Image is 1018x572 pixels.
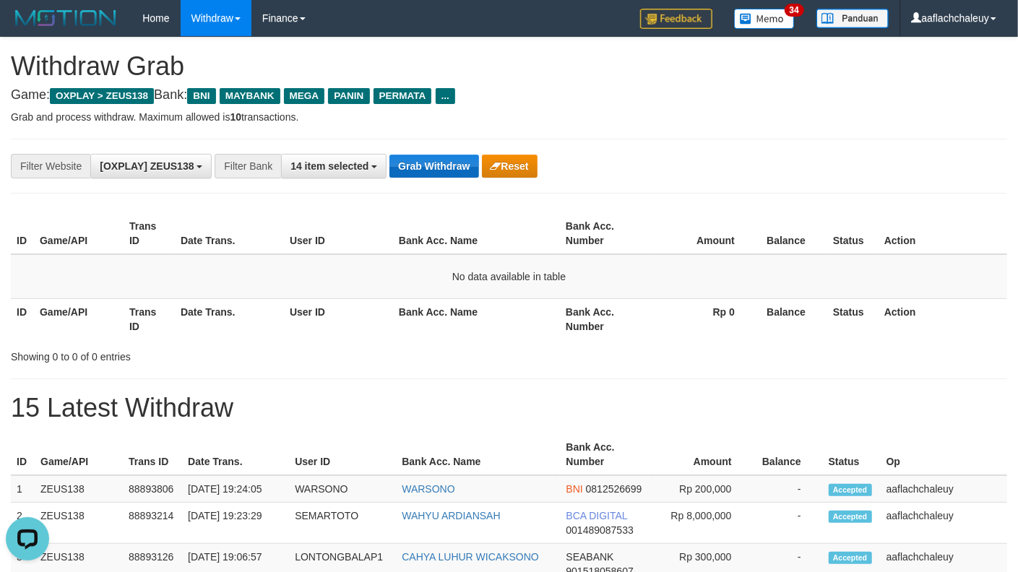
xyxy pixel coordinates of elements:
[754,434,823,475] th: Balance
[754,503,823,544] td: -
[650,213,756,254] th: Amount
[566,551,613,563] span: SEABANK
[328,88,369,104] span: PANIN
[402,510,500,521] a: WAHYU ARDIANSAH
[754,475,823,503] td: -
[187,88,215,104] span: BNI
[734,9,795,29] img: Button%20Memo.svg
[756,298,827,339] th: Balance
[566,510,627,521] span: BCA DIGITAL
[182,503,289,544] td: [DATE] 19:23:29
[11,7,121,29] img: MOTION_logo.png
[881,475,1007,503] td: aaflachchaleuy
[881,434,1007,475] th: Op
[649,434,754,475] th: Amount
[879,213,1007,254] th: Action
[560,298,650,339] th: Bank Acc. Number
[100,160,194,172] span: [OXPLAY] ZEUS138
[756,213,827,254] th: Balance
[396,434,560,475] th: Bank Acc. Name
[829,552,872,564] span: Accepted
[182,475,289,503] td: [DATE] 19:24:05
[566,524,633,536] span: Copy 001489087533 to clipboard
[11,88,1007,103] h4: Game: Bank:
[649,503,754,544] td: Rp 8,000,000
[374,88,432,104] span: PERMATA
[823,434,881,475] th: Status
[649,475,754,503] td: Rp 200,000
[281,154,387,178] button: 14 item selected
[829,511,872,523] span: Accepted
[11,434,35,475] th: ID
[11,52,1007,81] h1: Withdraw Grab
[35,434,123,475] th: Game/API
[289,503,396,544] td: SEMARTOTO
[640,9,712,29] img: Feedback.jpg
[123,434,182,475] th: Trans ID
[560,213,650,254] th: Bank Acc. Number
[175,298,284,339] th: Date Trans.
[560,434,648,475] th: Bank Acc. Number
[436,88,455,104] span: ...
[175,213,284,254] th: Date Trans.
[220,88,280,104] span: MAYBANK
[11,394,1007,422] h1: 15 Latest Withdraw
[34,298,124,339] th: Game/API
[829,484,872,496] span: Accepted
[827,213,879,254] th: Status
[290,160,368,172] span: 14 item selected
[402,483,454,495] a: WARSONO
[35,503,123,544] td: ZEUS138
[785,4,804,17] span: 34
[816,9,889,28] img: panduan.png
[11,213,34,254] th: ID
[586,483,642,495] span: Copy 0812526699 to clipboard
[123,503,182,544] td: 88893214
[881,503,1007,544] td: aaflachchaleuy
[11,503,35,544] td: 2
[11,475,35,503] td: 1
[402,551,539,563] a: CAHYA LUHUR WICAKSONO
[182,434,289,475] th: Date Trans.
[650,298,756,339] th: Rp 0
[11,254,1007,299] td: No data available in table
[393,213,560,254] th: Bank Acc. Name
[123,475,182,503] td: 88893806
[215,154,281,178] div: Filter Bank
[34,213,124,254] th: Game/API
[482,155,538,178] button: Reset
[284,88,325,104] span: MEGA
[11,298,34,339] th: ID
[6,6,49,49] button: Open LiveChat chat widget
[124,298,175,339] th: Trans ID
[389,155,478,178] button: Grab Withdraw
[90,154,212,178] button: [OXPLAY] ZEUS138
[35,475,123,503] td: ZEUS138
[289,475,396,503] td: WARSONO
[393,298,560,339] th: Bank Acc. Name
[11,110,1007,124] p: Grab and process withdraw. Maximum allowed is transactions.
[879,298,1007,339] th: Action
[11,154,90,178] div: Filter Website
[124,213,175,254] th: Trans ID
[827,298,879,339] th: Status
[230,111,241,123] strong: 10
[284,213,393,254] th: User ID
[284,298,393,339] th: User ID
[50,88,154,104] span: OXPLAY > ZEUS138
[566,483,582,495] span: BNI
[11,344,413,364] div: Showing 0 to 0 of 0 entries
[289,434,396,475] th: User ID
